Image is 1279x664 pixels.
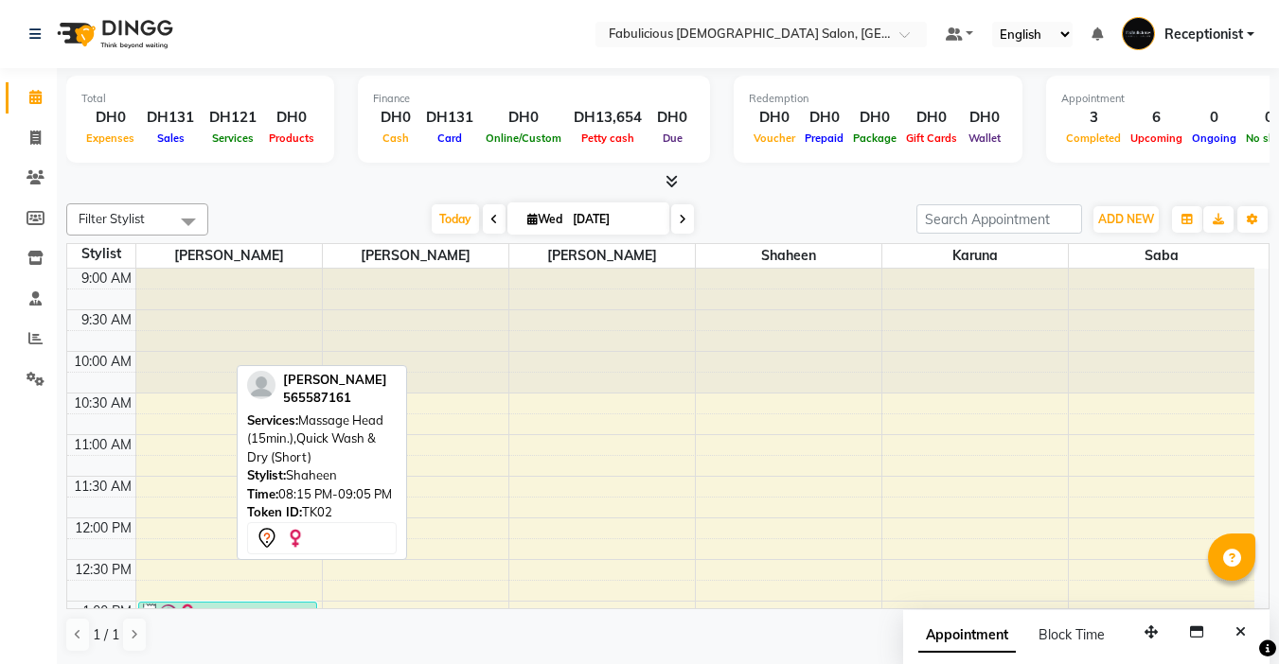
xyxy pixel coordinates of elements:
input: Search Appointment [916,204,1082,234]
div: 12:30 PM [71,560,135,580]
div: DH0 [901,107,962,129]
span: Services [207,131,258,145]
img: Receptionist [1122,17,1155,50]
span: Stylist: [247,467,286,482]
div: DH0 [800,107,848,129]
div: 1:00 PM [79,602,135,621]
span: [PERSON_NAME] [136,244,322,268]
span: Prepaid [800,131,848,145]
div: 0 [1187,107,1241,129]
span: Karuna [882,244,1068,268]
div: Usma, TK03, 01:00 PM-01:30 PM, Face Threading Upper Lip,Face Threading Neck [139,603,316,641]
div: DH0 [264,107,319,129]
span: Today [432,204,479,234]
span: ADD NEW [1098,212,1154,226]
span: Shaheen [696,244,881,268]
div: TK02 [247,503,397,522]
span: Completed [1061,131,1126,145]
iframe: chat widget [1199,588,1260,645]
div: DH0 [81,107,139,129]
span: Online/Custom [481,131,566,145]
span: Ongoing [1187,131,1241,145]
span: Card [433,131,467,145]
span: Filter Stylist [79,211,145,226]
span: Gift Cards [901,131,962,145]
span: Package [848,131,901,145]
div: DH0 [481,107,566,129]
div: 9:30 AM [78,310,135,330]
span: [PERSON_NAME] [323,244,508,268]
img: profile [247,371,275,399]
div: DH0 [373,107,418,129]
div: 10:00 AM [70,352,135,372]
div: 3 [1061,107,1126,129]
div: Shaheen [247,466,397,485]
span: Sales [152,131,189,145]
div: 9:00 AM [78,269,135,288]
div: DH0 [649,107,695,129]
div: DH0 [749,107,800,129]
div: DH0 [962,107,1007,129]
div: 08:15 PM-09:05 PM [247,485,397,504]
span: Receptionist [1164,25,1243,44]
input: 2025-09-03 [567,205,662,234]
span: Saba [1069,244,1255,268]
span: [PERSON_NAME] [283,372,387,387]
div: 10:30 AM [70,393,135,413]
div: 6 [1126,107,1187,129]
span: Wed [523,212,567,226]
span: Wallet [964,131,1005,145]
span: [PERSON_NAME] [509,244,695,268]
span: Block Time [1039,626,1105,643]
span: Due [658,131,687,145]
span: 1 / 1 [93,625,119,645]
button: ADD NEW [1093,206,1159,233]
span: Time: [247,486,278,501]
div: DH0 [848,107,901,129]
span: Massage Head (15min.),Quick Wash & Dry (Short) [247,412,383,464]
div: DH121 [202,107,264,129]
img: logo [48,8,178,61]
span: Services: [247,412,298,428]
div: 565587161 [283,389,387,408]
span: Appointment [918,619,1016,653]
span: Products [264,131,319,145]
div: Total [81,91,319,107]
span: Token ID: [247,504,302,519]
div: DH13,654 [566,107,649,129]
span: Cash [378,131,414,145]
span: Petty cash [577,131,639,145]
div: 12:00 PM [71,518,135,538]
div: 11:00 AM [70,435,135,455]
div: 11:30 AM [70,477,135,497]
div: Finance [373,91,695,107]
div: DH131 [418,107,481,129]
span: Upcoming [1126,131,1187,145]
div: Stylist [67,244,135,264]
span: Expenses [81,131,139,145]
div: DH131 [139,107,202,129]
span: Voucher [749,131,800,145]
div: Redemption [749,91,1007,107]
